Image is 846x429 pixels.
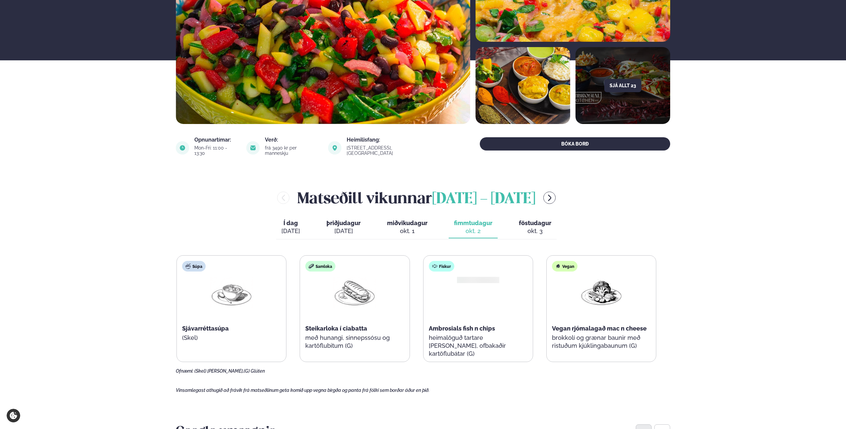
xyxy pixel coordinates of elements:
[347,137,438,143] div: Heimilisfang:
[246,141,260,154] img: image alt
[552,261,577,272] div: Vegan
[454,227,492,235] div: okt. 2
[182,261,206,272] div: Súpa
[281,227,300,235] div: [DATE]
[429,261,454,272] div: Fiskur
[449,216,498,238] button: fimmtudagur okt. 2
[382,216,433,238] button: miðvikudagur okt. 1
[347,145,438,156] div: [STREET_ADDRESS], [GEOGRAPHIC_DATA]
[276,216,305,238] button: Í dag [DATE]
[182,334,281,342] p: (Skel)
[543,192,556,204] button: menu-btn-right
[7,409,20,422] a: Cookie settings
[453,276,502,283] img: Fish-Chips.png
[244,368,265,374] span: (G) Glúten
[321,216,366,238] button: þriðjudagur [DATE]
[514,216,557,238] button: föstudagur okt. 3
[387,227,427,235] div: okt. 1
[432,192,535,207] span: [DATE] - [DATE]
[387,219,427,226] span: miðvikudagur
[277,192,289,204] button: menu-btn-left
[454,219,492,226] span: fimmtudagur
[194,137,238,143] div: Opnunartímar:
[194,368,244,374] span: (Skel) [PERSON_NAME],
[176,388,429,393] span: Vinsamlegast athugið að frávik frá matseðlinum geta komið upp vegna birgða og panta frá fólki sem...
[176,141,189,154] img: image alt
[281,219,300,227] span: Í dag
[580,277,622,308] img: Vegan.png
[429,325,495,332] span: Ambrosials fish n chips
[194,145,238,156] div: Mon-Fri: 11:00 - 13:30
[185,264,191,269] img: soup.svg
[519,227,551,235] div: okt. 3
[326,219,361,226] span: þriðjudagur
[432,264,437,269] img: fish.svg
[333,277,376,308] img: Panini.png
[475,47,570,124] img: image alt
[182,325,229,332] span: Sjávarréttasúpa
[555,264,561,269] img: Vegan.svg
[552,325,647,332] span: Vegan rjómalagað mac n cheese
[604,79,641,92] button: Sjá allt 23
[297,187,535,209] h2: Matseðill vikunnar
[326,227,361,235] div: [DATE]
[328,141,341,154] img: image alt
[519,219,551,226] span: föstudagur
[305,325,367,332] span: Steikarloka í ciabatta
[309,264,314,269] img: sandwich-new-16px.svg
[347,149,438,157] a: link
[265,137,320,143] div: Verð:
[552,334,651,350] p: brokkolí og grænar baunir með ristuðum kjúklingabaunum (G)
[176,368,193,374] span: Ofnæmi:
[429,334,527,358] p: heimalöguð tartare [PERSON_NAME], ofbakaðir kartöflubátar (G)
[305,334,404,350] p: með hunangi, sinnepssósu og kartöflubitum (G)
[210,277,253,308] img: Soup.png
[480,137,670,151] button: BÓKA BORÐ
[305,261,335,272] div: Samloka
[265,145,320,156] div: frá 3490 kr per manneskju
